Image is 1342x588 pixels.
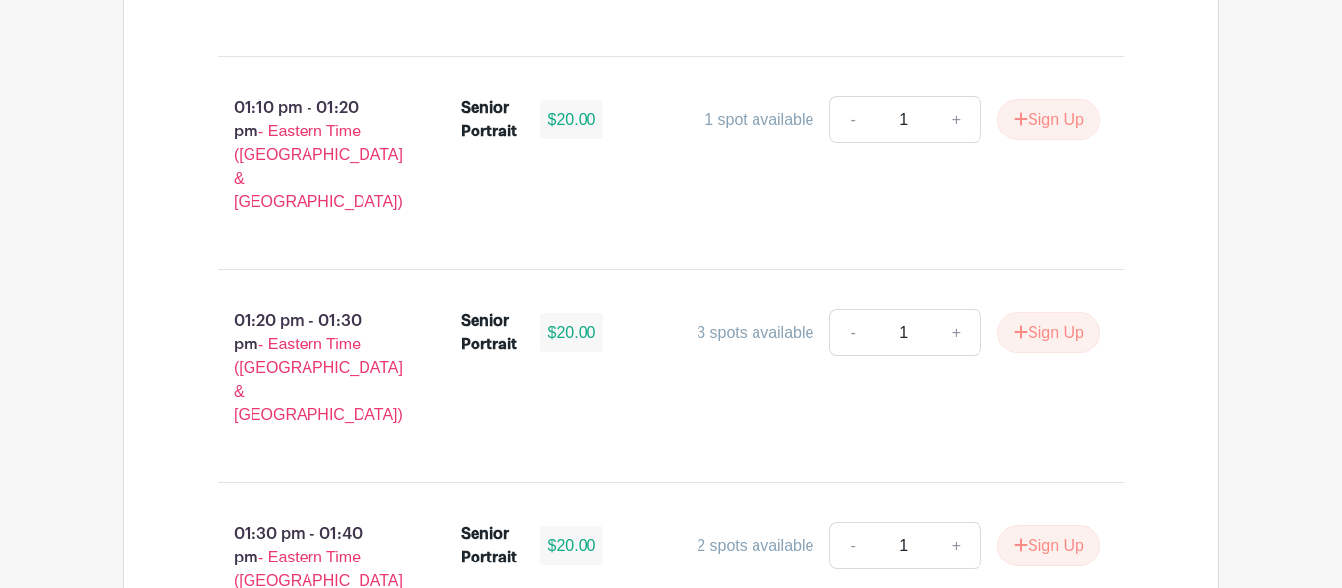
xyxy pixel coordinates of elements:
button: Sign Up [997,525,1100,566]
a: + [932,309,981,356]
div: Senior Portrait [461,522,517,569]
div: $20.00 [540,100,604,139]
a: - [829,522,874,569]
p: 01:20 pm - 01:30 pm [187,301,429,435]
p: 01:10 pm - 01:20 pm [187,88,429,222]
div: 2 spots available [697,534,813,558]
a: + [932,522,981,569]
div: $20.00 [540,313,604,352]
div: Senior Portrait [461,96,517,143]
button: Sign Up [997,312,1100,353]
div: Senior Portrait [461,309,517,356]
div: 1 spot available [704,108,813,132]
span: - Eastern Time ([GEOGRAPHIC_DATA] & [GEOGRAPHIC_DATA]) [234,336,403,423]
span: - Eastern Time ([GEOGRAPHIC_DATA] & [GEOGRAPHIC_DATA]) [234,123,403,210]
div: $20.00 [540,526,604,565]
div: 3 spots available [697,321,813,345]
a: - [829,309,874,356]
a: + [932,96,981,143]
a: - [829,96,874,143]
button: Sign Up [997,99,1100,140]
